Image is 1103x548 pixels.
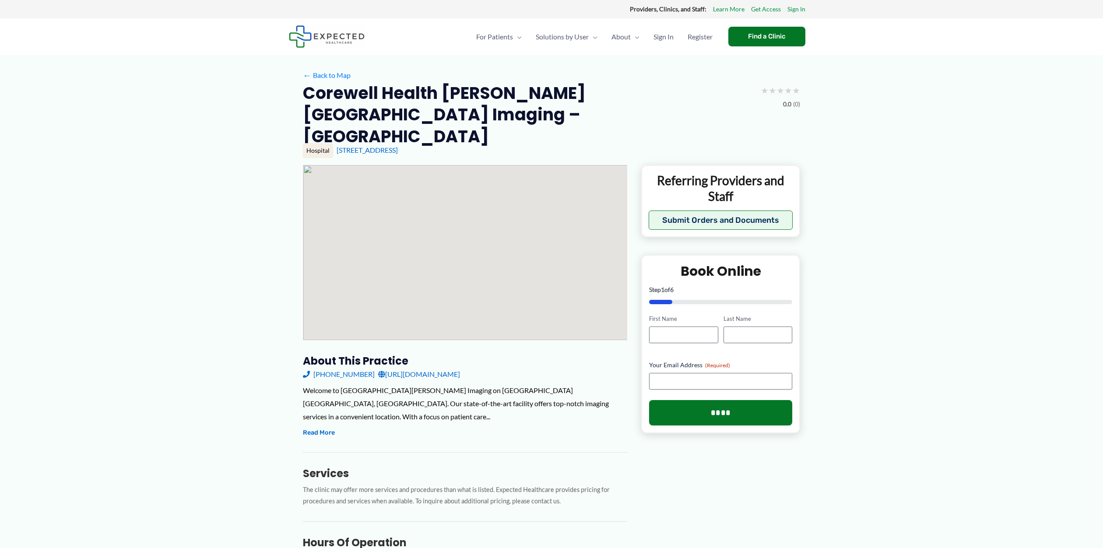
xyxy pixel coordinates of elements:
[776,82,784,98] span: ★
[589,21,597,52] span: Menu Toggle
[649,172,793,204] p: Referring Providers and Staff
[724,315,792,323] label: Last Name
[303,354,627,368] h3: About this practice
[661,286,664,293] span: 1
[688,21,713,52] span: Register
[303,69,351,82] a: ←Back to Map
[681,21,720,52] a: Register
[469,21,529,52] a: For PatientsMenu Toggle
[713,4,745,15] a: Learn More
[289,25,365,48] img: Expected Healthcare Logo - side, dark font, small
[751,4,781,15] a: Get Access
[536,21,589,52] span: Solutions by User
[649,287,792,293] p: Step of
[649,263,792,280] h2: Book Online
[513,21,522,52] span: Menu Toggle
[303,484,627,508] p: The clinic may offer more services and procedures than what is listed. Expected Healthcare provid...
[476,21,513,52] span: For Patients
[784,82,792,98] span: ★
[787,4,805,15] a: Sign In
[529,21,604,52] a: Solutions by UserMenu Toggle
[303,428,335,438] button: Read More
[469,21,720,52] nav: Primary Site Navigation
[303,467,627,480] h3: Services
[783,98,791,110] span: 0.0
[378,368,460,381] a: [URL][DOMAIN_NAME]
[793,98,800,110] span: (0)
[792,82,800,98] span: ★
[611,21,631,52] span: About
[761,82,769,98] span: ★
[303,143,333,158] div: Hospital
[670,286,674,293] span: 6
[649,361,792,369] label: Your Email Address
[631,21,639,52] span: Menu Toggle
[303,71,311,79] span: ←
[337,146,398,154] a: [STREET_ADDRESS]
[303,368,375,381] a: [PHONE_NUMBER]
[303,82,754,147] h2: Corewell Health [PERSON_NAME][GEOGRAPHIC_DATA] Imaging – [GEOGRAPHIC_DATA]
[303,384,627,423] div: Welcome to [GEOGRAPHIC_DATA][PERSON_NAME] Imaging on [GEOGRAPHIC_DATA] [GEOGRAPHIC_DATA], [GEOGRA...
[649,211,793,230] button: Submit Orders and Documents
[649,315,718,323] label: First Name
[705,362,730,369] span: (Required)
[728,27,805,46] a: Find a Clinic
[630,5,706,13] strong: Providers, Clinics, and Staff:
[653,21,674,52] span: Sign In
[646,21,681,52] a: Sign In
[769,82,776,98] span: ★
[604,21,646,52] a: AboutMenu Toggle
